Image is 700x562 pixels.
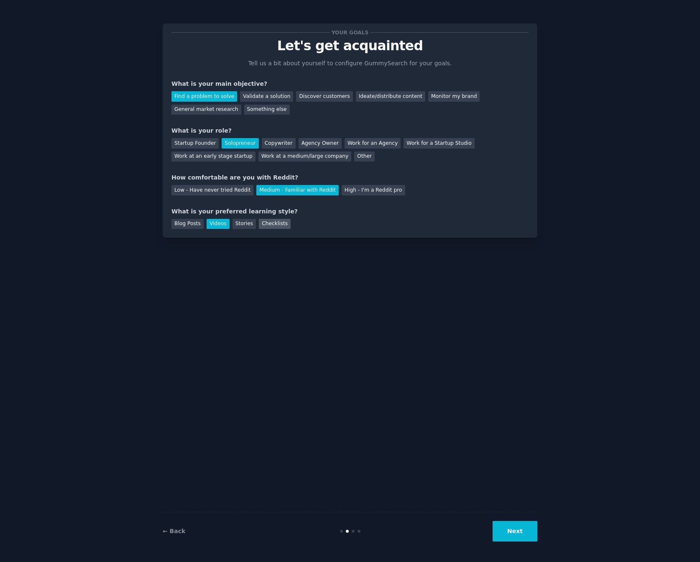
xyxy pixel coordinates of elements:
[245,59,455,68] p: Tell us a bit about yourself to configure GummySearch for your goals.
[356,91,425,102] div: Ideate/distribute content
[232,219,256,229] div: Stories
[404,138,474,149] div: Work for a Startup Studio
[244,105,290,115] div: Something else
[259,219,291,229] div: Checklists
[171,151,255,162] div: Work at an early stage startup
[207,219,230,229] div: Videos
[240,91,293,102] div: Validate a solution
[345,138,401,149] div: Work for an Agency
[171,138,219,149] div: Startup Founder
[171,219,204,229] div: Blog Posts
[222,138,258,149] div: Solopreneur
[330,28,370,37] span: Your goals
[342,185,405,195] div: High - I'm a Reddit pro
[258,151,351,162] div: Work at a medium/large company
[171,80,529,88] div: What is your main objective?
[354,151,375,162] div: Other
[256,185,338,195] div: Medium - Familiar with Reddit
[493,521,537,541] button: Next
[163,528,185,534] a: ← Back
[296,91,353,102] div: Discover customers
[171,185,253,195] div: Low - Have never tried Reddit
[262,138,296,149] div: Copywriter
[171,207,529,216] div: What is your preferred learning style?
[171,173,529,182] div: How comfortable are you with Reddit?
[299,138,342,149] div: Agency Owner
[171,38,529,53] p: Let's get acquainted
[171,91,237,102] div: Find a problem to solve
[428,91,480,102] div: Monitor my brand
[171,105,241,115] div: General market research
[171,126,529,135] div: What is your role?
